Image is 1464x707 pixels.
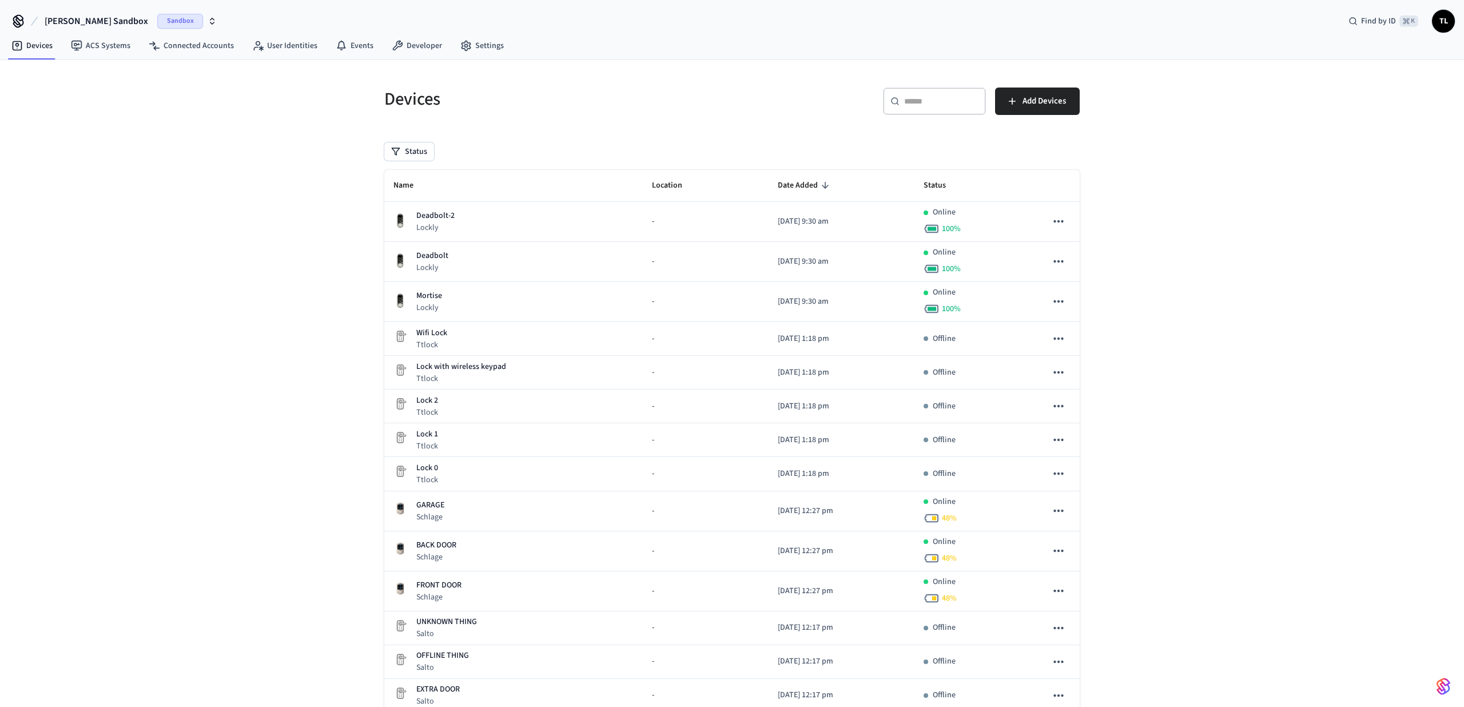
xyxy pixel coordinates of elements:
a: Developer [383,35,451,56]
span: 48 % [942,513,957,524]
img: Lockly Vision Lock, Front [393,293,407,309]
p: Deadbolt [416,250,448,262]
img: Lockly Vision Lock, Front [393,253,407,269]
p: Salto [416,662,469,673]
a: Devices [2,35,62,56]
span: Sandbox [157,14,203,29]
p: Lockly [416,262,448,273]
p: Mortise [416,290,442,302]
p: [DATE] 12:17 pm [778,689,905,701]
span: - [652,367,654,379]
p: Schlage [416,511,444,523]
p: Schlage [416,551,456,563]
a: Events [327,35,383,56]
p: FRONT DOOR [416,579,462,591]
button: TL [1432,10,1455,33]
p: Offline [933,468,956,480]
p: [DATE] 12:27 pm [778,505,905,517]
p: [DATE] 1:18 pm [778,367,905,379]
p: [DATE] 9:30 am [778,216,905,228]
div: Find by ID⌘ K [1339,11,1427,31]
span: Status [924,177,961,194]
p: Deadbolt-2 [416,210,455,222]
p: [DATE] 1:18 pm [778,468,905,480]
p: Offline [933,689,956,701]
img: Placeholder Lock Image [393,431,407,444]
img: Placeholder Lock Image [393,619,407,633]
span: 100 % [942,303,961,315]
span: - [652,585,654,597]
p: Schlage [416,591,462,603]
img: Placeholder Lock Image [393,329,407,343]
span: - [652,216,654,228]
span: [PERSON_NAME] Sandbox [45,14,148,28]
p: UNKNOWN THING [416,616,477,628]
span: Add Devices [1023,94,1066,109]
p: Online [933,247,956,259]
p: Ttlock [416,373,506,384]
img: Placeholder Lock Image [393,653,407,666]
span: Name [393,177,428,194]
span: 100 % [942,223,961,235]
a: ACS Systems [62,35,140,56]
span: Find by ID [1361,15,1396,27]
p: [DATE] 1:18 pm [778,333,905,345]
img: Schlage Sense Smart Deadbolt with Camelot Trim, Front [393,542,407,555]
button: Status [384,142,434,161]
a: Connected Accounts [140,35,243,56]
p: Lock 1 [416,428,438,440]
p: Offline [933,656,956,668]
span: 48 % [942,593,957,604]
p: Lockly [416,222,455,233]
p: Lock with wireless keypad [416,361,506,373]
img: Placeholder Lock Image [393,363,407,377]
img: Lockly Vision Lock, Front [393,213,407,229]
span: 48 % [942,553,957,564]
img: Placeholder Lock Image [393,464,407,478]
p: Online [933,496,956,508]
p: Ttlock [416,339,447,351]
p: [DATE] 12:17 pm [778,622,905,634]
span: - [652,333,654,345]
span: - [652,400,654,412]
p: [DATE] 1:18 pm [778,400,905,412]
span: - [652,256,654,268]
p: BACK DOOR [416,539,456,551]
p: Offline [933,434,956,446]
p: Salto [416,628,477,640]
p: Online [933,536,956,548]
span: - [652,505,654,517]
span: - [652,689,654,701]
span: - [652,434,654,446]
img: Placeholder Lock Image [393,686,407,700]
p: Ttlock [416,407,438,418]
span: - [652,545,654,557]
p: Salto [416,696,460,707]
p: GARAGE [416,499,444,511]
p: [DATE] 12:17 pm [778,656,905,668]
span: ⌘ K [1399,15,1418,27]
span: Date Added [778,177,833,194]
span: - [652,656,654,668]
p: [DATE] 12:27 pm [778,545,905,557]
p: Online [933,206,956,219]
span: - [652,622,654,634]
p: Offline [933,400,956,412]
img: SeamLogoGradient.69752ec5.svg [1437,677,1450,696]
p: [DATE] 12:27 pm [778,585,905,597]
p: Lockly [416,302,442,313]
p: [DATE] 9:30 am [778,296,905,308]
a: User Identities [243,35,327,56]
p: Online [933,576,956,588]
p: Ttlock [416,474,438,486]
button: Add Devices [995,88,1080,115]
img: Placeholder Lock Image [393,397,407,411]
span: - [652,296,654,308]
p: Wifi Lock [416,327,447,339]
p: Offline [933,367,956,379]
p: Online [933,287,956,299]
p: [DATE] 9:30 am [778,256,905,268]
span: - [652,468,654,480]
p: OFFLINE THING [416,650,469,662]
span: Location [652,177,697,194]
